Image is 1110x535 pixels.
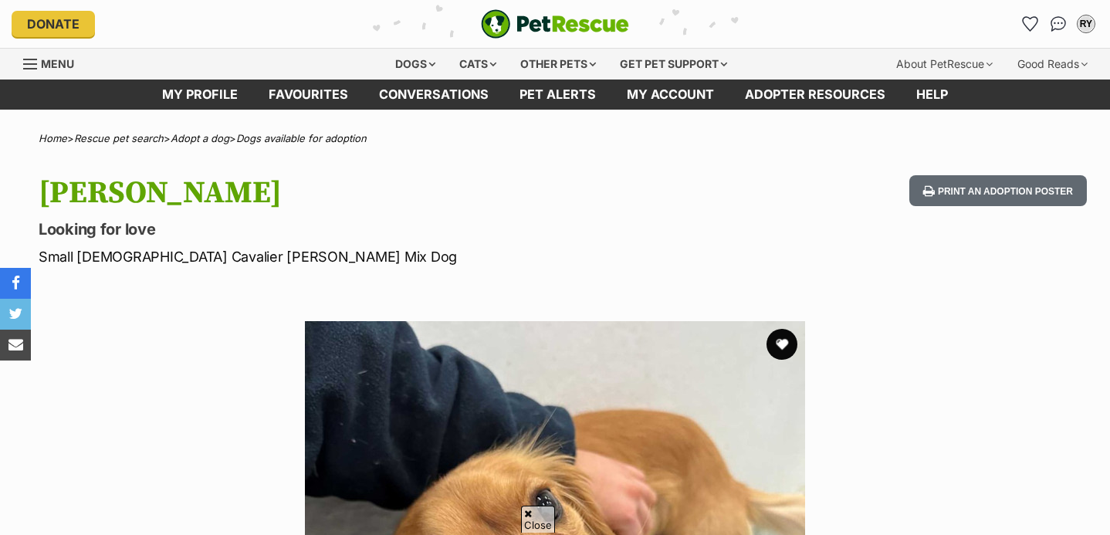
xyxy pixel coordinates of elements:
[171,132,229,144] a: Adopt a dog
[74,132,164,144] a: Rescue pet search
[1018,12,1043,36] a: Favourites
[39,175,677,211] h1: [PERSON_NAME]
[1007,49,1098,80] div: Good Reads
[1051,16,1067,32] img: chat-41dd97257d64d25036548639549fe6c8038ab92f7586957e7f3b1b290dea8141.svg
[729,80,901,110] a: Adopter resources
[236,132,367,144] a: Dogs available for adoption
[364,80,504,110] a: conversations
[901,80,963,110] a: Help
[41,57,74,70] span: Menu
[1018,12,1098,36] ul: Account quick links
[1046,12,1071,36] a: Conversations
[384,49,446,80] div: Dogs
[767,329,797,360] button: favourite
[253,80,364,110] a: Favourites
[23,49,85,76] a: Menu
[909,175,1087,207] button: Print an adoption poster
[12,11,95,37] a: Donate
[521,506,555,533] span: Close
[609,49,738,80] div: Get pet support
[39,246,677,267] p: Small [DEMOGRAPHIC_DATA] Cavalier [PERSON_NAME] Mix Dog
[504,80,611,110] a: Pet alerts
[481,9,629,39] img: logo-e224e6f780fb5917bec1dbf3a21bbac754714ae5b6737aabdf751b685950b380.svg
[1078,16,1094,32] div: RY
[481,9,629,39] a: PetRescue
[509,49,607,80] div: Other pets
[448,49,507,80] div: Cats
[611,80,729,110] a: My account
[885,49,1003,80] div: About PetRescue
[147,80,253,110] a: My profile
[1074,12,1098,36] button: My account
[39,218,677,240] p: Looking for love
[39,132,67,144] a: Home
